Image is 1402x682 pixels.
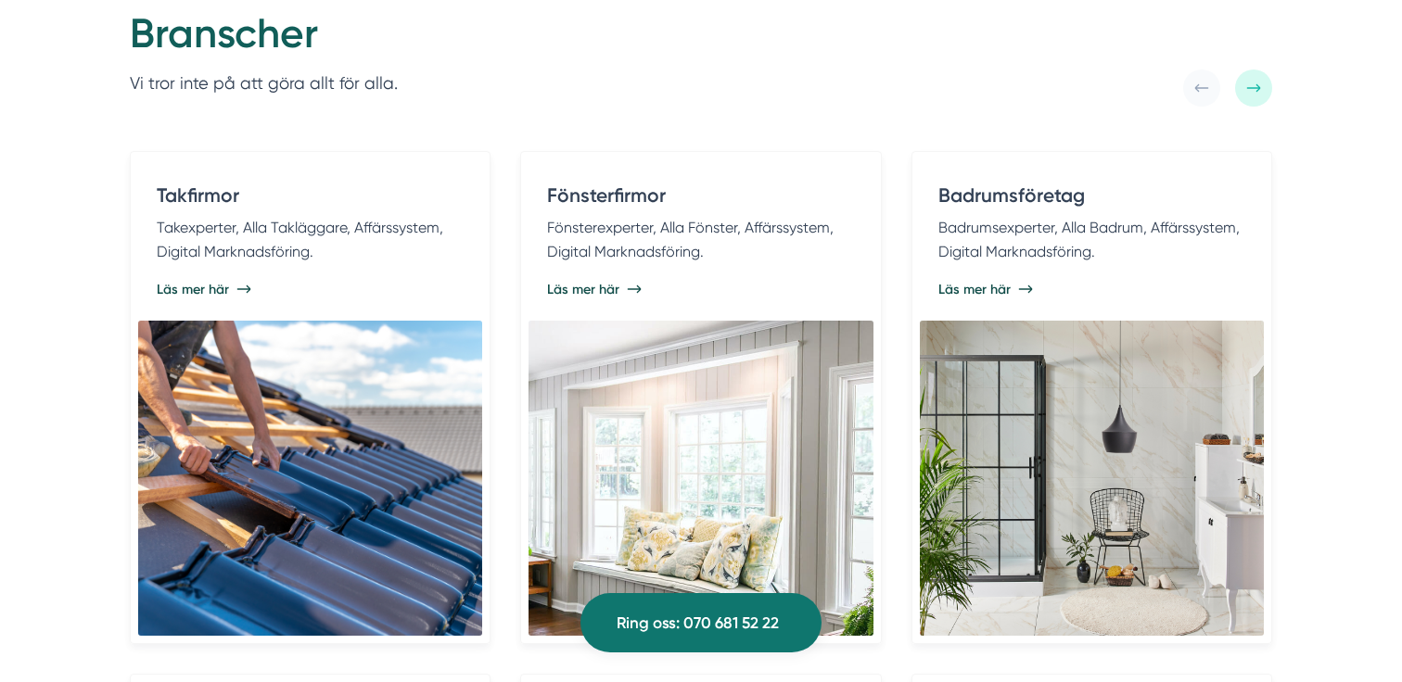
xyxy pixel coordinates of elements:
[157,280,229,298] span: Läs mer här
[130,151,491,644] a: Takfirmor Takexperter, Alla Takläggare, Affärssystem, Digital Marknadsföring. Läs mer här Digital...
[911,151,1272,644] a: Badrumsföretag Badrumsexperter, Alla Badrum, Affärssystem, Digital Marknadsföring. Läs mer här Di...
[130,70,398,97] p: Vi tror inte på att göra allt för alla.
[529,321,873,636] img: Digital Marknadsföring till Fönsterfirmor
[938,182,1245,216] h4: Badrumsföretag
[938,216,1245,263] p: Badrumsexperter, Alla Badrum, Affärssystem, Digital Marknadsföring.
[130,7,398,70] h2: Branscher
[520,151,881,644] a: Fönsterfirmor Fönsterexperter, Alla Fönster, Affärssystem, Digital Marknadsföring. Läs mer här Di...
[157,216,464,263] p: Takexperter, Alla Takläggare, Affärssystem, Digital Marknadsföring.
[138,321,482,636] img: Digital Marknadsföring till Takfirmor
[547,216,854,263] p: Fönsterexperter, Alla Fönster, Affärssystem, Digital Marknadsföring.
[547,280,619,298] span: Läs mer här
[617,611,779,636] span: Ring oss: 070 681 52 22
[547,182,854,216] h4: Fönsterfirmor
[920,321,1264,636] img: Digital Marknadsföring till Badrumsföretag
[157,182,464,216] h4: Takfirmor
[580,593,822,652] a: Ring oss: 070 681 52 22
[938,280,1011,298] span: Läs mer här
